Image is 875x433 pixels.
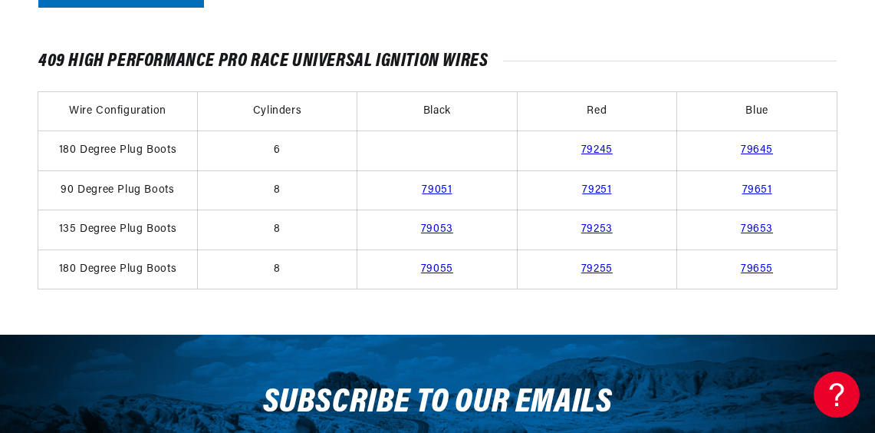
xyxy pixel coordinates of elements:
a: 79255 [581,263,613,275]
td: Wire Configuration [38,92,197,131]
td: 180 Degree Plug Boots [38,131,197,170]
a: 79645 [741,144,773,156]
td: 8 [197,170,357,210]
td: Red [517,92,677,131]
td: Blue [677,92,837,131]
td: 135 Degree Plug Boots [38,210,197,250]
a: 79055 [421,263,453,275]
a: 79253 [581,223,613,235]
td: Cylinders [197,92,357,131]
td: 90 Degree Plug Boots [38,170,197,210]
h3: Subscribe to our emails [263,388,613,418]
h2: 409 High Performance Pro Race Universal Ignition Wires [38,54,837,69]
a: 79251 [582,184,611,196]
a: 79651 [742,184,772,196]
a: 79653 [741,223,773,235]
a: 79245 [581,144,613,156]
td: 6 [197,131,357,170]
td: 8 [197,250,357,289]
td: 8 [197,210,357,250]
a: 79051 [422,184,452,196]
td: 180 Degree Plug Boots [38,250,197,289]
td: Black [357,92,517,131]
a: 79655 [741,263,773,275]
a: 79053 [421,223,453,235]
